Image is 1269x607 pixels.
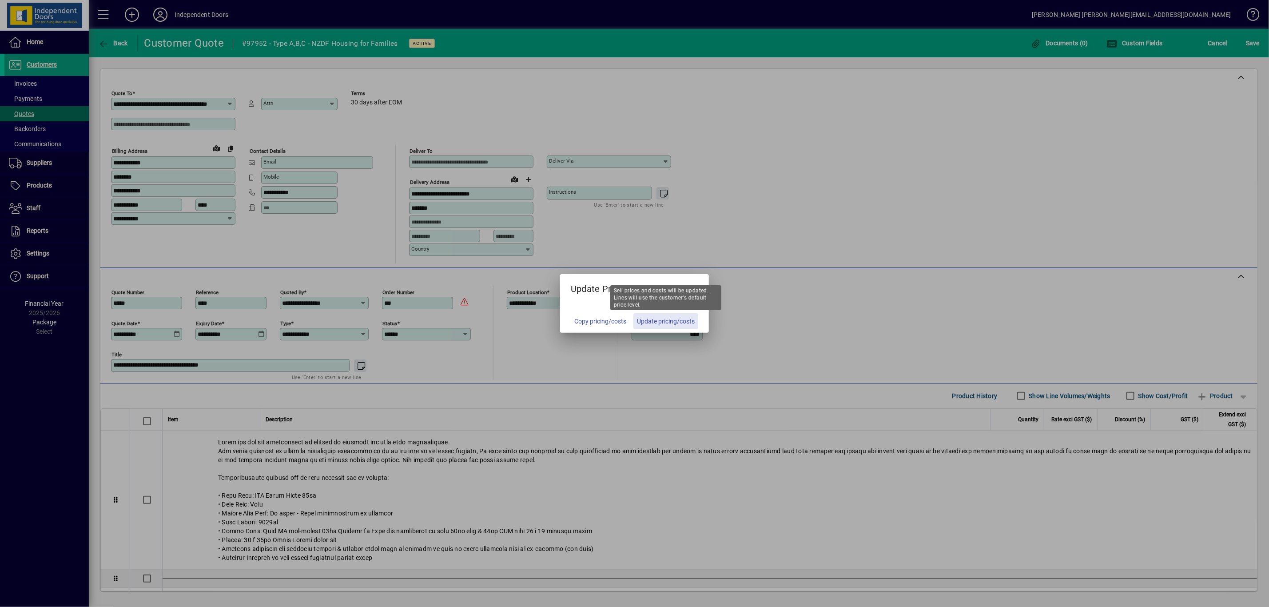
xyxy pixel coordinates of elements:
[633,313,698,329] button: Update pricing/costs
[571,313,630,329] button: Copy pricing/costs
[574,317,626,326] span: Copy pricing/costs
[560,274,709,300] h5: Update Pricing?
[610,285,721,310] div: Sell prices and costs will be updated. Lines will use the customer's default price level.
[637,317,695,326] span: Update pricing/costs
